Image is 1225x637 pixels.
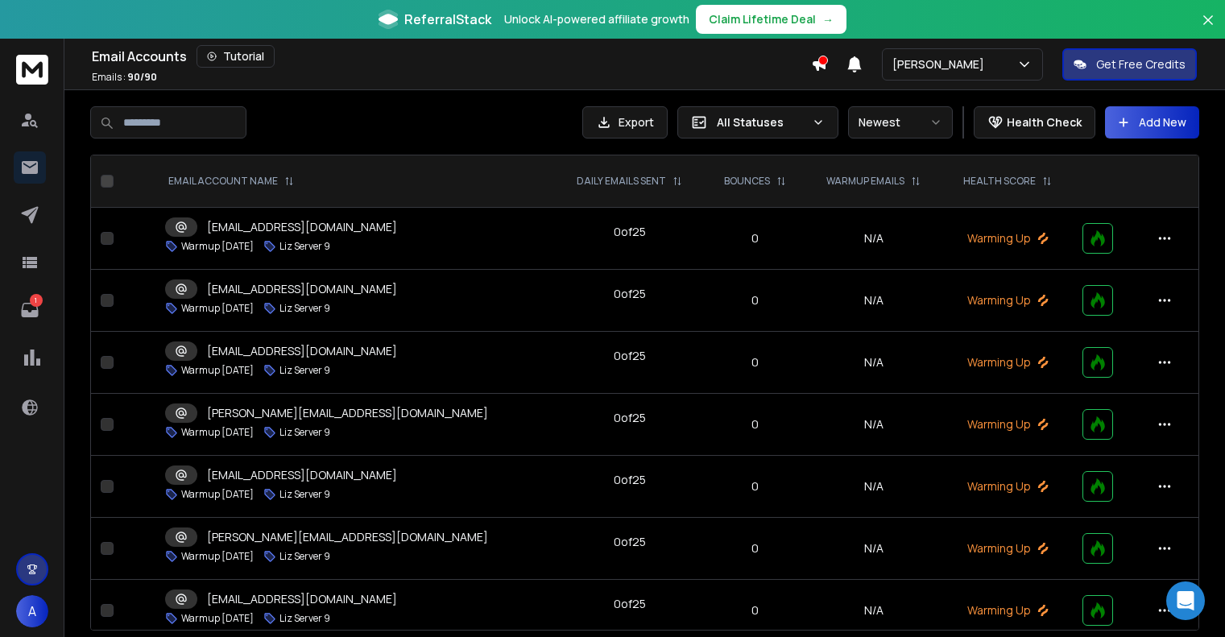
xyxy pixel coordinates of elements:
p: Warming Up [952,292,1063,308]
span: ReferralStack [404,10,491,29]
td: N/A [805,208,942,270]
p: [EMAIL_ADDRESS][DOMAIN_NAME] [207,591,397,607]
div: EMAIL ACCOUNT NAME [168,175,294,188]
div: 0 of 25 [614,534,646,550]
p: Liz Server 9 [279,426,330,439]
p: 0 [714,602,796,618]
p: 0 [714,292,796,308]
p: 0 [714,354,796,370]
p: HEALTH SCORE [963,175,1036,188]
p: Liz Server 9 [279,612,330,625]
span: 90 / 90 [127,70,157,84]
div: 0 of 25 [614,348,646,364]
p: BOUNCES [724,175,770,188]
button: Add New [1105,106,1199,139]
p: Emails : [92,71,157,84]
p: [EMAIL_ADDRESS][DOMAIN_NAME] [207,219,397,235]
p: DAILY EMAILS SENT [577,175,666,188]
button: Newest [848,106,953,139]
button: A [16,595,48,627]
p: Health Check [1007,114,1082,130]
p: Warmup [DATE] [181,426,254,439]
a: 1 [14,294,46,326]
p: Warming Up [952,416,1063,432]
p: Liz Server 9 [279,488,330,501]
p: Warmup [DATE] [181,488,254,501]
button: Claim Lifetime Deal→ [696,5,846,34]
p: Warmup [DATE] [181,612,254,625]
button: Export [582,106,668,139]
p: Liz Server 9 [279,550,330,563]
p: [PERSON_NAME][EMAIL_ADDRESS][DOMAIN_NAME] [207,529,488,545]
p: Warming Up [952,230,1063,246]
div: Open Intercom Messenger [1166,581,1205,620]
div: 0 of 25 [614,596,646,612]
p: [EMAIL_ADDRESS][DOMAIN_NAME] [207,281,397,297]
p: All Statuses [717,114,805,130]
button: Get Free Credits [1062,48,1197,81]
p: [PERSON_NAME][EMAIL_ADDRESS][DOMAIN_NAME] [207,405,488,421]
p: 0 [714,416,796,432]
p: Warming Up [952,478,1063,494]
p: 1 [30,294,43,307]
p: Warmup [DATE] [181,550,254,563]
p: Warmup [DATE] [181,302,254,315]
p: Warmup [DATE] [181,364,254,377]
p: Liz Server 9 [279,302,330,315]
td: N/A [805,332,942,394]
p: Warming Up [952,354,1063,370]
p: [EMAIL_ADDRESS][DOMAIN_NAME] [207,467,397,483]
span: → [822,11,834,27]
p: Warmup [DATE] [181,240,254,253]
p: [EMAIL_ADDRESS][DOMAIN_NAME] [207,343,397,359]
p: 0 [714,230,796,246]
div: Email Accounts [92,45,811,68]
p: Get Free Credits [1096,56,1186,72]
p: [PERSON_NAME] [892,56,991,72]
button: Close banner [1198,10,1219,48]
p: Liz Server 9 [279,364,330,377]
div: 0 of 25 [614,286,646,302]
td: N/A [805,270,942,332]
td: N/A [805,518,942,580]
p: Warming Up [952,602,1063,618]
p: 0 [714,540,796,556]
button: Tutorial [197,45,275,68]
td: N/A [805,394,942,456]
div: 0 of 25 [614,224,646,240]
p: 0 [714,478,796,494]
div: 0 of 25 [614,472,646,488]
p: Liz Server 9 [279,240,330,253]
p: WARMUP EMAILS [826,175,904,188]
td: N/A [805,456,942,518]
p: Warming Up [952,540,1063,556]
div: 0 of 25 [614,410,646,426]
p: Unlock AI-powered affiliate growth [504,11,689,27]
button: Health Check [974,106,1095,139]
